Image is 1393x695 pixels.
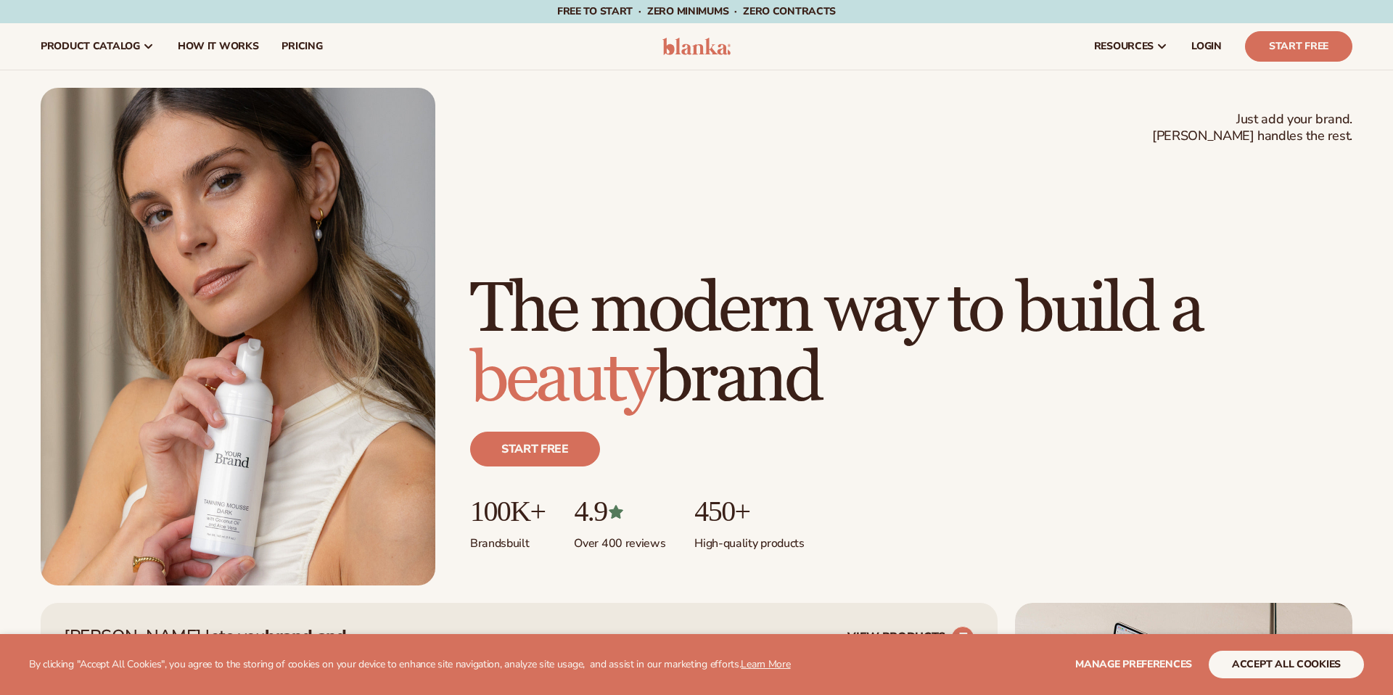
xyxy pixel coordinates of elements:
a: VIEW PRODUCTS [847,626,974,649]
a: How It Works [166,23,271,70]
p: 100K+ [470,495,545,527]
p: High-quality products [694,527,804,551]
a: product catalog [29,23,166,70]
p: By clicking "Accept All Cookies", you agree to the storing of cookies on your device to enhance s... [29,659,791,671]
p: 450+ [694,495,804,527]
span: resources [1094,41,1154,52]
a: pricing [270,23,334,70]
h1: The modern way to build a brand [470,275,1352,414]
a: Learn More [741,657,790,671]
span: pricing [282,41,322,52]
p: Over 400 reviews [574,527,665,551]
a: Start Free [1245,31,1352,62]
p: Brands built [470,527,545,551]
a: LOGIN [1180,23,1233,70]
span: Free to start · ZERO minimums · ZERO contracts [557,4,836,18]
button: accept all cookies [1209,651,1364,678]
a: Start free [470,432,600,466]
a: resources [1082,23,1180,70]
span: How It Works [178,41,259,52]
img: logo [662,38,731,55]
span: Just add your brand. [PERSON_NAME] handles the rest. [1152,111,1352,145]
span: beauty [470,337,654,421]
span: LOGIN [1191,41,1222,52]
button: Manage preferences [1075,651,1192,678]
span: product catalog [41,41,140,52]
img: Female holding tanning mousse. [41,88,435,585]
span: Manage preferences [1075,657,1192,671]
p: 4.9 [574,495,665,527]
